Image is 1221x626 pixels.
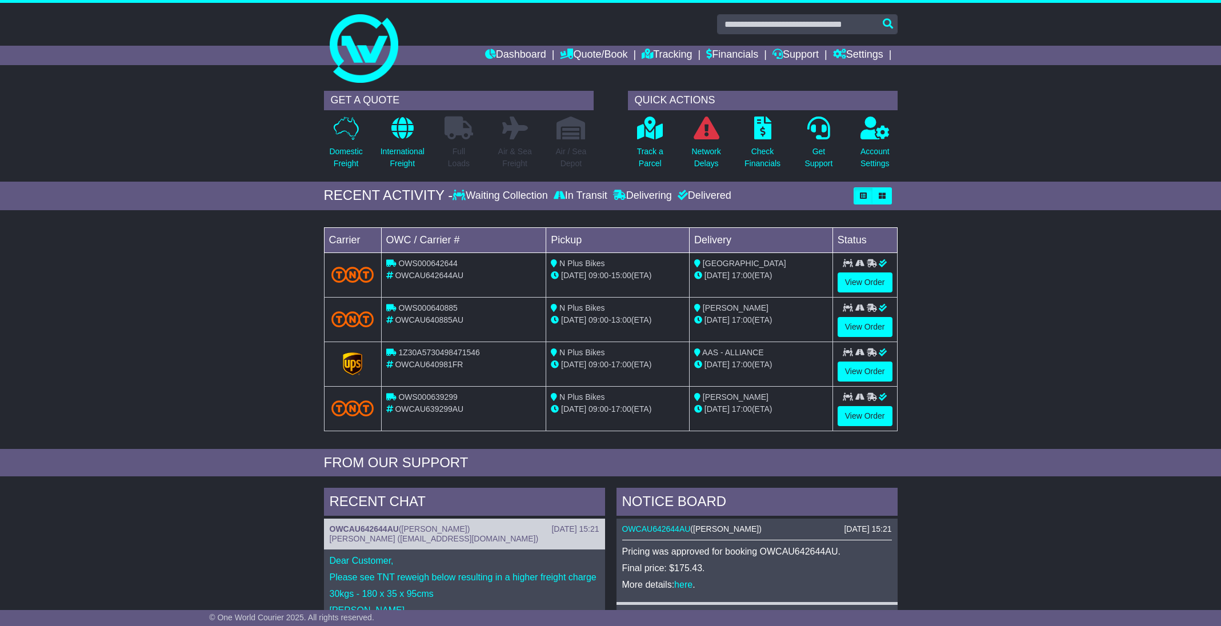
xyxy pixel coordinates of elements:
a: GetSupport [804,116,833,176]
div: In Transit [551,190,610,202]
div: QUICK ACTIONS [628,91,898,110]
span: 13:00 [611,315,631,324]
span: 17:00 [732,271,752,280]
a: View Order [838,362,892,382]
div: - (ETA) [551,270,684,282]
div: Waiting Collection [453,190,550,202]
p: Network Delays [691,146,720,170]
span: OWS000639299 [398,392,458,402]
div: ( ) [330,524,599,534]
span: 09:00 [589,315,609,324]
p: Pricing was approved for booking OWCAU642644AU. [622,546,892,557]
div: Delivering [610,190,675,202]
p: [PERSON_NAME] [330,605,599,616]
p: Air & Sea Freight [498,146,532,170]
span: [DATE] [704,360,730,369]
span: AAS - ALLIANCE [702,348,763,357]
p: Track a Parcel [637,146,663,170]
span: [PERSON_NAME] [703,303,768,312]
span: 17:00 [611,360,631,369]
p: Domestic Freight [329,146,362,170]
a: Financials [706,46,758,65]
td: Pickup [546,227,690,252]
a: Dashboard [485,46,546,65]
img: TNT_Domestic.png [331,311,374,327]
div: - (ETA) [551,314,684,326]
div: FROM OUR SUPPORT [324,455,898,471]
div: [DATE] 15:21 [844,524,891,534]
img: TNT_Domestic.png [331,267,374,282]
span: 09:00 [589,271,609,280]
span: [DATE] [561,271,586,280]
span: [GEOGRAPHIC_DATA] [703,259,786,268]
span: OWCAU640885AU [395,315,463,324]
img: GetCarrierServiceLogo [343,352,362,375]
a: InternationalFreight [380,116,425,176]
span: [DATE] [561,360,586,369]
p: International Freight [381,146,425,170]
span: 09:00 [589,404,609,414]
a: Tracking [642,46,692,65]
div: (ETA) [694,403,828,415]
p: Dear Customer, [330,555,599,566]
span: 1Z30A5730498471546 [398,348,479,357]
span: [PERSON_NAME] ([EMAIL_ADDRESS][DOMAIN_NAME]) [330,534,539,543]
p: More details: . [622,579,892,590]
span: 09:00 [589,360,609,369]
a: here [674,580,692,589]
a: DomesticFreight [329,116,363,176]
td: Carrier [324,227,381,252]
div: - (ETA) [551,359,684,371]
p: Final price: $175.43. [622,563,892,573]
span: 17:00 [732,404,752,414]
span: 17:00 [732,360,752,369]
a: View Order [838,272,892,292]
a: OWCAU642644AU [622,524,691,533]
div: (ETA) [694,359,828,371]
p: Please see TNT reweigh below resulting in a higher freight charge [330,572,599,583]
div: (ETA) [694,314,828,326]
span: N Plus Bikes [559,303,605,312]
span: OWCAU639299AU [395,404,463,414]
span: 17:00 [611,404,631,414]
a: NetworkDelays [691,116,721,176]
span: N Plus Bikes [559,259,605,268]
a: Support [772,46,819,65]
span: © One World Courier 2025. All rights reserved. [209,613,374,622]
a: View Order [838,406,892,426]
span: OWS000642644 [398,259,458,268]
span: [PERSON_NAME] [402,524,467,533]
td: Delivery [689,227,832,252]
td: Status [832,227,897,252]
p: Full Loads [445,146,473,170]
span: [DATE] [704,271,730,280]
span: N Plus Bikes [559,392,605,402]
div: [DATE] 15:21 [551,524,599,534]
div: RECENT ACTIVITY - [324,187,453,204]
span: [DATE] [561,315,586,324]
p: Account Settings [860,146,890,170]
a: OWCAU642644AU [330,524,399,533]
td: OWC / Carrier # [381,227,546,252]
span: OWCAU640981FR [395,360,463,369]
span: 17:00 [732,315,752,324]
div: ( ) [622,524,892,534]
p: Air / Sea Depot [556,146,587,170]
img: TNT_Domestic.png [331,400,374,416]
span: [PERSON_NAME] [703,392,768,402]
span: [DATE] [704,404,730,414]
a: CheckFinancials [744,116,781,176]
p: Check Financials [744,146,780,170]
div: NOTICE BOARD [616,488,898,519]
a: Track aParcel [636,116,664,176]
span: OWS000640885 [398,303,458,312]
div: Delivered [675,190,731,202]
p: 30kgs - 180 x 35 x 95cms [330,588,599,599]
div: RECENT CHAT [324,488,605,519]
span: [DATE] [704,315,730,324]
a: AccountSettings [860,116,890,176]
span: N Plus Bikes [559,348,605,357]
div: (ETA) [694,270,828,282]
span: [PERSON_NAME] [693,524,759,533]
span: OWCAU642644AU [395,271,463,280]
